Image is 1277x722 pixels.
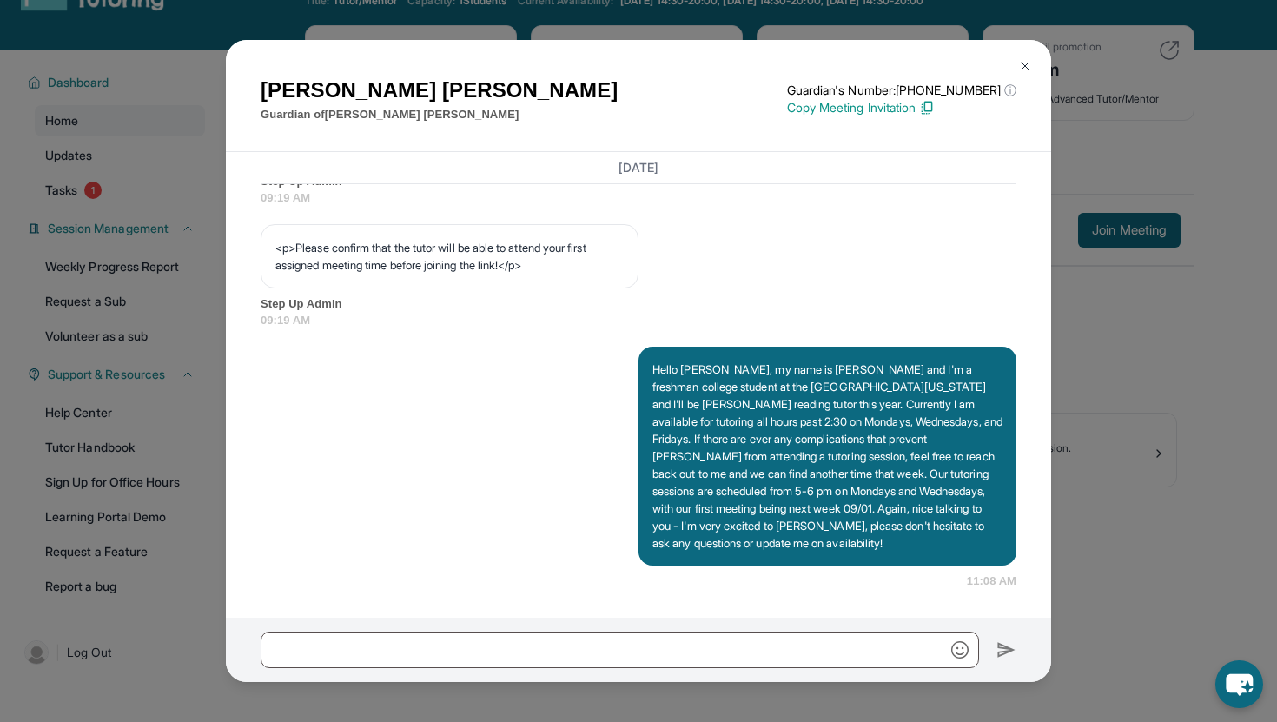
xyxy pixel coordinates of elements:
[652,361,1002,552] p: Hello [PERSON_NAME], my name is [PERSON_NAME] and I'm a freshman college student at the [GEOGRAPH...
[967,573,1016,590] span: 11:08 AM
[1004,82,1016,99] span: ⓘ
[261,189,1016,207] span: 09:19 AM
[951,641,969,659] img: Emoji
[1018,59,1032,73] img: Close Icon
[275,239,624,274] p: <p>Please confirm that the tutor will be able to attend your first assigned meeting time before j...
[261,312,1016,329] span: 09:19 AM
[261,295,1016,313] span: Step Up Admin
[261,159,1016,176] h3: [DATE]
[787,82,1016,99] p: Guardian's Number: [PHONE_NUMBER]
[1215,660,1263,708] button: chat-button
[261,75,618,106] h1: [PERSON_NAME] [PERSON_NAME]
[787,99,1016,116] p: Copy Meeting Invitation
[996,639,1016,660] img: Send icon
[919,100,935,116] img: Copy Icon
[261,106,618,123] p: Guardian of [PERSON_NAME] [PERSON_NAME]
